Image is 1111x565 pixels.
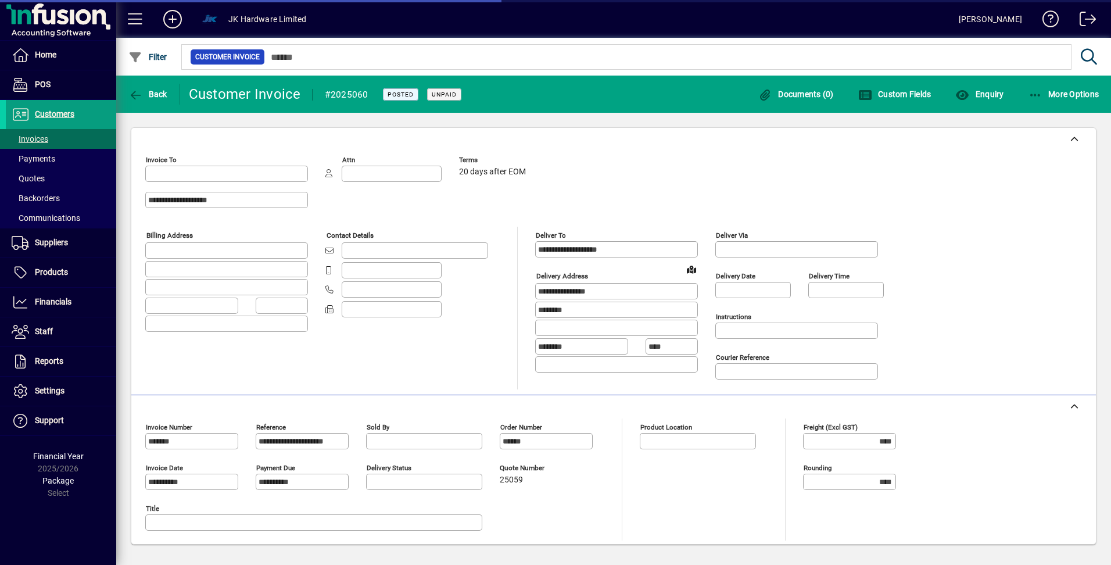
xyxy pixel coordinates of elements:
button: Back [126,84,170,105]
mat-label: Attn [342,156,355,164]
button: Add [154,9,191,30]
span: Support [35,416,64,425]
span: Staff [35,327,53,336]
a: Staff [6,317,116,346]
mat-label: Deliver To [536,231,566,239]
a: POS [6,70,116,99]
div: #2025060 [325,85,368,104]
button: Filter [126,47,170,67]
button: Documents (0) [755,84,837,105]
span: Products [35,267,68,277]
a: Backorders [6,188,116,208]
div: Customer Invoice [189,85,301,103]
app-page-header-button: Back [116,84,180,105]
mat-label: Invoice date [146,464,183,472]
div: [PERSON_NAME] [959,10,1022,28]
span: POS [35,80,51,89]
a: Knowledge Base [1034,2,1059,40]
span: Enquiry [955,90,1004,99]
span: Communications [12,213,80,223]
mat-label: Invoice number [146,423,192,431]
span: Home [35,50,56,59]
span: Backorders [12,194,60,203]
span: 20 days after EOM [459,167,526,177]
a: Financials [6,288,116,317]
a: Home [6,41,116,70]
span: Customers [35,109,74,119]
span: Package [42,476,74,485]
a: Reports [6,347,116,376]
span: Suppliers [35,238,68,247]
span: Back [128,90,167,99]
a: Suppliers [6,228,116,258]
a: Communications [6,208,116,228]
mat-label: Delivery date [716,272,755,280]
a: Products [6,258,116,287]
mat-label: Freight (excl GST) [804,423,858,431]
mat-label: Delivery status [367,464,411,472]
mat-label: Invoice To [146,156,177,164]
span: Settings [35,386,64,395]
mat-label: Sold by [367,423,389,431]
mat-label: Courier Reference [716,353,769,362]
mat-label: Payment due [256,464,295,472]
mat-label: Reference [256,423,286,431]
mat-label: Deliver via [716,231,748,239]
span: Financials [35,297,71,306]
span: Quotes [12,174,45,183]
span: Documents (0) [758,90,834,99]
span: Quote number [500,464,569,472]
span: Filter [128,52,167,62]
a: Invoices [6,129,116,149]
mat-label: Delivery time [809,272,850,280]
a: Logout [1071,2,1096,40]
button: More Options [1026,84,1102,105]
span: Unpaid [432,91,457,98]
a: Settings [6,377,116,406]
span: Posted [388,91,414,98]
div: JK Hardware Limited [228,10,306,28]
button: Enquiry [952,84,1006,105]
a: Support [6,406,116,435]
mat-label: Rounding [804,464,832,472]
span: Reports [35,356,63,366]
a: Payments [6,149,116,169]
span: Custom Fields [858,90,931,99]
a: View on map [682,260,701,278]
span: Payments [12,154,55,163]
a: Quotes [6,169,116,188]
mat-label: Order number [500,423,542,431]
mat-label: Title [146,505,159,513]
button: Custom Fields [855,84,934,105]
span: More Options [1028,90,1099,99]
span: Financial Year [33,452,84,461]
span: Terms [459,156,529,164]
span: 25059 [500,475,523,485]
span: Invoices [12,134,48,144]
button: Profile [191,9,228,30]
mat-label: Instructions [716,313,751,321]
span: Customer Invoice [195,51,260,63]
mat-label: Product location [640,423,692,431]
